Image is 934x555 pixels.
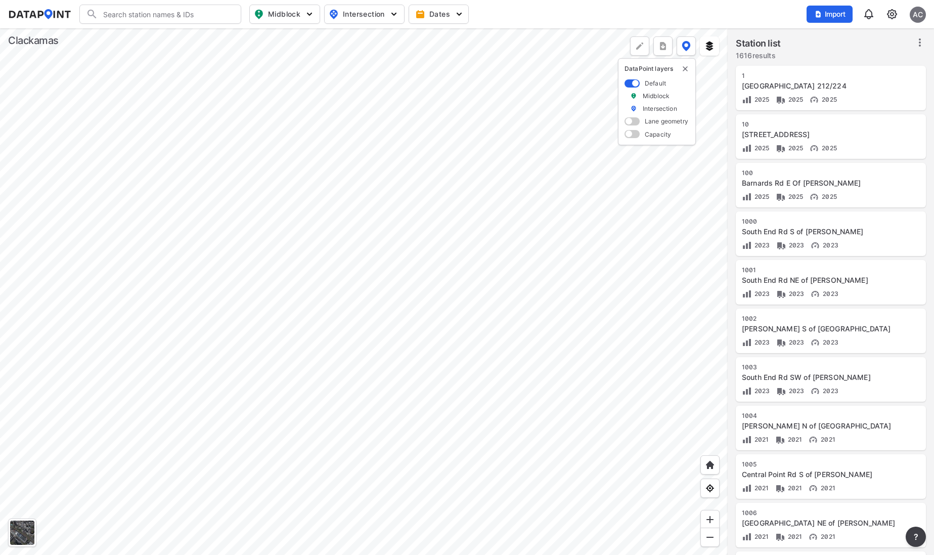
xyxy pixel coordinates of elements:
img: Volume count [742,435,752,445]
button: delete [681,65,689,73]
span: Intersection [329,8,398,20]
div: Toggle basemap [8,519,36,547]
span: 2025 [819,193,837,200]
img: file_add.62c1e8a2.svg [814,10,822,18]
div: Partlow Rd N of Central Point Rd [742,421,897,431]
span: 2023 [820,338,838,346]
img: Vehicle speed [810,289,820,299]
div: Zoom in [700,510,720,529]
img: cids17cp3yIFEOpj3V8A9qJSH103uA521RftCD4eeui4ksIb+krbm5XvIjxD52OS6NWLn9gAAAAAElFTkSuQmCC [886,8,898,20]
div: Partlow Rd S of South End Rd [742,324,897,334]
span: 2025 [752,144,770,152]
p: DataPoint layers [625,65,689,73]
span: 2025 [819,96,837,103]
span: 2025 [786,193,804,200]
span: Midblock [254,8,314,20]
button: Import [807,6,853,23]
img: map_pin_mid.602f9df1.svg [253,8,265,20]
img: Vehicle class [776,192,786,202]
img: layers.ee07997e.svg [704,41,715,51]
input: Search [98,6,235,22]
img: Vehicle speed [810,240,820,250]
img: Vehicle speed [809,95,819,105]
img: 5YPKRKmlfpI5mqlR8AD95paCi+0kK1fRFDJSaMmawlwaeJcJwk9O2fotCW5ve9gAAAAASUVORK5CYII= [304,9,315,19]
span: 2021 [752,484,769,492]
span: 2025 [752,96,770,103]
span: 2023 [786,387,805,395]
img: MAAAAAElFTkSuQmCC [705,532,715,542]
div: South End Rd S of Partlow Rd [742,227,897,237]
img: 5YPKRKmlfpI5mqlR8AD95paCi+0kK1fRFDJSaMmawlwaeJcJwk9O2fotCW5ve9gAAAAASUVORK5CYII= [389,9,399,19]
img: 8A77J+mXikMhHQAAAAASUVORK5CYII= [863,8,875,20]
span: 2023 [752,241,770,249]
img: Vehicle speed [810,337,820,348]
span: 2023 [820,290,838,297]
span: 2021 [752,533,769,540]
label: Lane geometry [645,117,688,125]
div: AC [910,7,926,23]
img: Volume count [742,192,752,202]
div: 1 [742,72,897,80]
img: map_pin_int.54838e6b.svg [328,8,340,20]
span: 2021 [785,436,803,443]
button: more [653,36,673,56]
img: dataPointLogo.9353c09d.svg [8,9,71,19]
img: Vehicle speed [808,483,818,493]
div: Central Point Rd NE of McCord Rd [742,518,897,528]
img: Vehicle speed [808,435,818,445]
img: xqJnZQTG2JQi0x5lvmkeSNbbgIiQD62bqHG8IfrOzanD0FsRdYrij6fAAAAAElFTkSuQmCC [658,41,668,51]
div: Clackamas [8,33,59,48]
img: Volume count [742,386,752,396]
button: Dates [409,5,469,24]
span: 2023 [820,241,838,249]
img: Vehicle class [776,386,786,396]
span: Dates [417,9,462,19]
img: Vehicle class [775,435,785,445]
span: ? [912,531,920,543]
img: Vehicle speed [809,143,819,153]
img: Volume count [742,289,752,299]
img: +Dz8AAAAASUVORK5CYII= [635,41,645,51]
img: Volume count [742,95,752,105]
span: 2023 [752,338,770,346]
div: 1002 [742,315,897,323]
button: External layers [700,36,719,56]
span: 2023 [752,290,770,297]
div: 1003 [742,363,897,371]
img: Vehicle speed [808,532,818,542]
button: Midblock [249,5,320,24]
button: Intersection [324,5,405,24]
div: 1001 [742,266,897,274]
img: close-external-leyer.3061a1c7.svg [681,65,689,73]
div: 132nd Ave S Of Sunnyside [742,130,897,140]
div: 100 [742,169,897,177]
img: +XpAUvaXAN7GudzAAAAAElFTkSuQmCC [705,460,715,470]
div: 10 [742,120,897,129]
div: Barnards Rd E Of Barlow [742,178,897,188]
img: 5YPKRKmlfpI5mqlR8AD95paCi+0kK1fRFDJSaMmawlwaeJcJwk9O2fotCW5ve9gAAAAASUVORK5CYII= [454,9,464,19]
span: 2025 [786,144,804,152]
img: Vehicle class [776,240,786,250]
img: Volume count [742,483,752,493]
label: 1616 results [736,51,781,61]
div: South End Rd NE of Partlow Rd [742,275,897,285]
div: 1005 [742,460,897,468]
label: Capacity [645,130,671,139]
img: marker_Intersection.6861001b.svg [630,104,637,113]
img: ZvzfEJKXnyWIrJytrsY285QMwk63cM6Drc+sIAAAAASUVORK5CYII= [705,515,715,525]
span: 2023 [820,387,838,395]
button: more [906,527,926,547]
a: Import [807,9,857,19]
div: Home [700,455,720,475]
label: Midblock [643,92,670,100]
img: Vehicle class [776,95,786,105]
img: Vehicle speed [809,192,819,202]
div: Central Point Rd S of Partlow Rd [742,469,897,480]
span: 2021 [785,533,803,540]
label: Default [645,79,666,88]
img: S3KcC2PZAAAAAElFTkSuQmCC [776,289,786,299]
div: 1006 [742,509,897,517]
div: Polygon tool [630,36,649,56]
span: 2023 [752,387,770,395]
span: Import [813,9,847,19]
